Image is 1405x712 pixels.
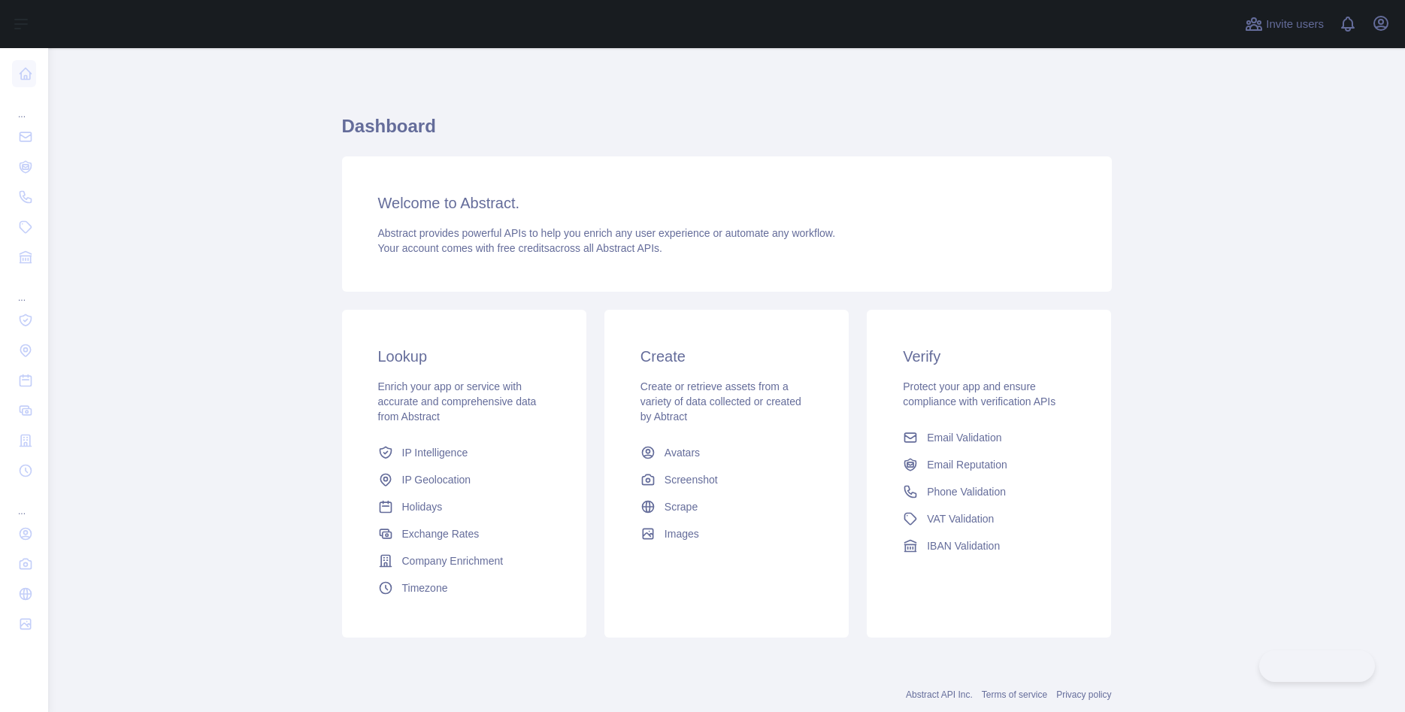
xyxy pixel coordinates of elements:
[634,520,819,547] a: Images
[665,526,699,541] span: Images
[378,227,836,239] span: Abstract provides powerful APIs to help you enrich any user experience or automate any workflow.
[927,484,1006,499] span: Phone Validation
[12,90,36,120] div: ...
[372,574,556,601] a: Timezone
[1242,12,1327,36] button: Invite users
[402,472,471,487] span: IP Geolocation
[906,689,973,700] a: Abstract API Inc.
[1259,650,1375,682] iframe: Toggle Customer Support
[372,493,556,520] a: Holidays
[372,547,556,574] a: Company Enrichment
[1056,689,1111,700] a: Privacy policy
[12,274,36,304] div: ...
[897,532,1081,559] a: IBAN Validation
[897,451,1081,478] a: Email Reputation
[927,538,1000,553] span: IBAN Validation
[372,466,556,493] a: IP Geolocation
[665,472,718,487] span: Screenshot
[402,445,468,460] span: IP Intelligence
[378,380,537,423] span: Enrich your app or service with accurate and comprehensive data from Abstract
[903,346,1075,367] h3: Verify
[402,553,504,568] span: Company Enrichment
[498,242,550,254] span: free credits
[897,478,1081,505] a: Phone Validation
[378,346,550,367] h3: Lookup
[634,493,819,520] a: Scrape
[927,457,1007,472] span: Email Reputation
[372,439,556,466] a: IP Intelligence
[634,466,819,493] a: Screenshot
[665,445,700,460] span: Avatars
[342,114,1112,150] h1: Dashboard
[1266,16,1324,33] span: Invite users
[982,689,1047,700] a: Terms of service
[927,430,1001,445] span: Email Validation
[640,346,813,367] h3: Create
[402,526,480,541] span: Exchange Rates
[903,380,1055,408] span: Protect your app and ensure compliance with verification APIs
[402,499,443,514] span: Holidays
[402,580,448,595] span: Timezone
[372,520,556,547] a: Exchange Rates
[897,505,1081,532] a: VAT Validation
[897,424,1081,451] a: Email Validation
[12,487,36,517] div: ...
[378,242,662,254] span: Your account comes with across all Abstract APIs.
[634,439,819,466] a: Avatars
[927,511,994,526] span: VAT Validation
[378,192,1076,214] h3: Welcome to Abstract.
[640,380,801,423] span: Create or retrieve assets from a variety of data collected or created by Abtract
[665,499,698,514] span: Scrape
